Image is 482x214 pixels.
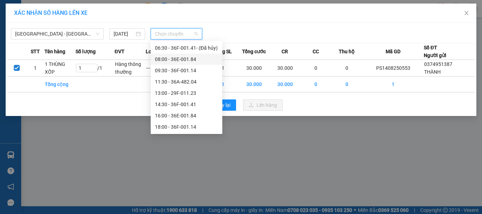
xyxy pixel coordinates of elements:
input: 14/08/2025 [114,30,134,38]
button: uploadLên hàng [243,99,283,111]
span: ĐVT [115,48,125,55]
span: STT [31,48,40,55]
div: Số ĐT Người gửi [424,44,446,59]
span: Tên hàng [44,48,65,55]
td: 1 [362,77,424,92]
span: Thanh Hóa - Tây Hồ (HN) [15,29,100,39]
td: Hàng thông thường [115,60,146,77]
span: XÁC NHẬN SỐ HÀNG LÊN XE [14,10,88,16]
td: 0 [331,60,362,77]
span: Tổng cước [242,48,266,55]
td: 1 [26,60,45,77]
span: Số lượng [76,48,96,55]
td: 30.000 [239,77,270,92]
span: PS1408250553 [65,35,117,44]
td: 30.000 [239,60,270,77]
td: / 1 [76,60,115,77]
td: PS1408250553 [362,60,424,77]
td: 0 [331,77,362,92]
span: CC [313,48,319,55]
span: Mã GD [386,48,400,55]
div: 06:30 - 36F-001.41 - (Đã hủy) [155,44,218,52]
span: CR [282,48,288,55]
span: 0374951387 [424,61,452,67]
div: 18:00 - 36F-001.14 [155,123,218,131]
span: Tổng SL [214,48,232,55]
span: Loại hàng [146,48,168,55]
td: --- [146,60,177,77]
td: 30.000 [270,77,301,92]
span: Chọn chuyến [155,29,198,39]
div: 08:00 - 36E-001.84 [155,55,218,63]
img: logo [4,18,12,48]
td: 1 [207,60,239,77]
td: 1 [207,77,239,92]
div: 16:00 - 36E-001.84 [155,112,218,120]
span: THÀNH [424,69,441,75]
div: 13:00 - 29F-011.23 [155,89,218,97]
strong: PHIẾU GỬI HÀNG [20,30,56,45]
button: Close [457,4,476,23]
strong: Hotline : 0889 23 23 23 [16,47,61,52]
td: 0 [301,77,332,92]
div: 09:30 - 36F-001.14 [155,67,218,74]
td: Tổng cộng [44,77,76,92]
td: 1 THÙNG XỐP [44,60,76,77]
div: 11:30 - 36A-482.04 [155,78,218,86]
span: close [464,10,469,16]
strong: CÔNG TY TNHH VĨNH QUANG [19,6,58,29]
td: 0 [301,60,332,77]
td: 30.000 [270,60,301,77]
span: Thu hộ [339,48,355,55]
div: 14:30 - 36F-001.41 [155,100,218,108]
